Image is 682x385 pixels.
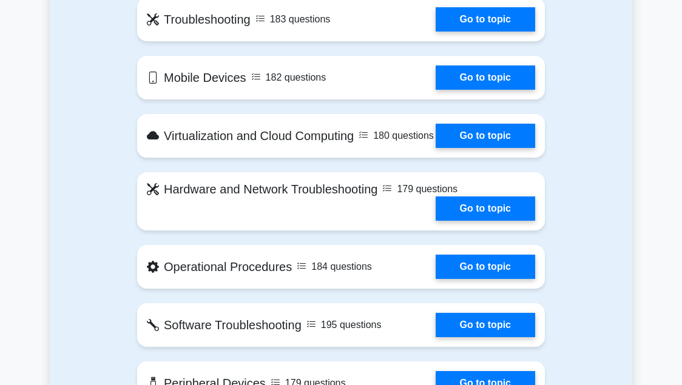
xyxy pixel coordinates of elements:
a: Go to topic [436,313,535,337]
a: Go to topic [436,255,535,279]
a: Go to topic [436,7,535,32]
a: Go to topic [436,196,535,221]
a: Go to topic [436,65,535,90]
a: Go to topic [436,124,535,148]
